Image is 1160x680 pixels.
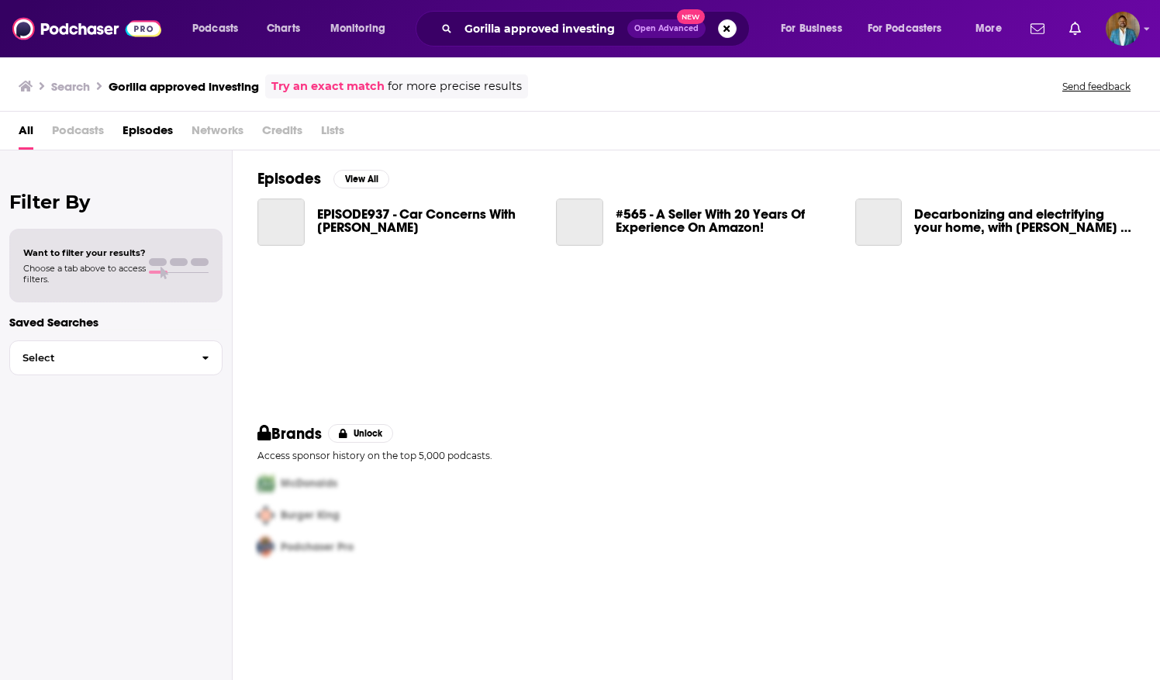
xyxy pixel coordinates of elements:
span: Select [10,353,189,363]
a: All [19,118,33,150]
img: User Profile [1106,12,1140,46]
button: open menu [319,16,406,41]
img: First Pro Logo [251,468,281,499]
img: Second Pro Logo [251,499,281,531]
img: Podchaser - Follow, Share and Rate Podcasts [12,14,161,43]
button: Open AdvancedNew [627,19,706,38]
span: Logged in as smortier42491 [1106,12,1140,46]
span: McDonalds [281,477,337,490]
a: #565 - A Seller With 20 Years Of Experience On Amazon! [616,208,837,234]
h2: Filter By [9,191,223,213]
button: View All [333,170,389,188]
span: EPISODE937 - Car Concerns With [PERSON_NAME] [317,208,538,234]
a: Decarbonizing and electrifying your home, with Sarah Grant of Goldfinch Energy [855,198,903,246]
span: Monitoring [330,18,385,40]
button: open menu [181,16,258,41]
input: Search podcasts, credits, & more... [458,16,627,41]
span: For Business [781,18,842,40]
button: open menu [965,16,1021,41]
p: Access sponsor history on the top 5,000 podcasts. [257,450,1135,461]
a: Decarbonizing and electrifying your home, with Sarah Grant of Goldfinch Energy [914,208,1135,234]
span: New [677,9,705,24]
span: Choose a tab above to access filters. [23,263,146,285]
a: Try an exact match [271,78,385,95]
span: Credits [262,118,302,150]
span: Burger King [281,509,340,522]
button: Send feedback [1058,80,1135,93]
a: #565 - A Seller With 20 Years Of Experience On Amazon! [556,198,603,246]
button: open menu [770,16,861,41]
a: Show notifications dropdown [1024,16,1051,42]
span: Networks [192,118,243,150]
button: Show profile menu [1106,12,1140,46]
span: More [975,18,1002,40]
a: Show notifications dropdown [1063,16,1087,42]
span: Charts [267,18,300,40]
a: Episodes [123,118,173,150]
a: EPISODE937 - Car Concerns With Harry Douglas [257,198,305,246]
div: Search podcasts, credits, & more... [430,11,765,47]
a: EPISODE937 - Car Concerns With Harry Douglas [317,208,538,234]
span: Decarbonizing and electrifying your home, with [PERSON_NAME] of Goldfinch Energy [914,208,1135,234]
img: Third Pro Logo [251,531,281,563]
a: Charts [257,16,309,41]
h3: Gorilla approved investing [109,79,259,94]
button: Unlock [328,424,394,443]
a: EpisodesView All [257,169,389,188]
span: Want to filter your results? [23,247,146,258]
button: Select [9,340,223,375]
span: Open Advanced [634,25,699,33]
h2: Brands [257,424,322,444]
p: Saved Searches [9,315,223,330]
h3: Search [51,79,90,94]
button: open menu [858,16,965,41]
span: Podcasts [192,18,238,40]
span: Lists [321,118,344,150]
span: for more precise results [388,78,522,95]
span: Podcasts [52,118,104,150]
h2: Episodes [257,169,321,188]
span: Podchaser Pro [281,540,354,554]
span: For Podcasters [868,18,942,40]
